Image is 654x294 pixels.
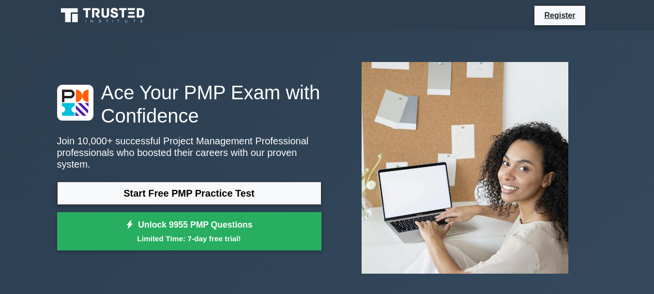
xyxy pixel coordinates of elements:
a: Unlock 9955 PMP QuestionsLimited Time: 7-day free trial! [57,212,321,251]
a: Start Free PMP Practice Test [57,182,321,205]
h1: Ace Your PMP Exam with Confidence [57,81,321,127]
small: Limited Time: 7-day free trial! [69,233,309,244]
a: Register [538,9,581,21]
p: Join 10,000+ successful Project Management Professional professionals who boosted their careers w... [57,135,321,170]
